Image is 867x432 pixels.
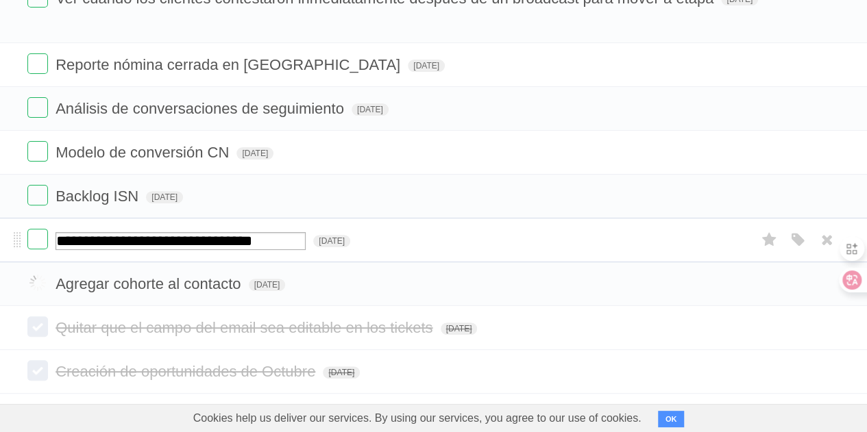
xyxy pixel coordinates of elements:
[27,141,48,162] label: Done
[27,272,48,293] label: Done
[408,60,445,72] span: [DATE]
[27,316,48,337] label: Done
[27,360,48,381] label: Done
[146,191,183,203] span: [DATE]
[441,322,478,335] span: [DATE]
[236,147,273,160] span: [DATE]
[27,97,48,118] label: Done
[56,275,244,292] span: Agregar cohorte al contacto
[27,229,48,249] label: Done
[352,103,389,116] span: [DATE]
[56,56,404,73] span: Reporte nómina cerrada en [GEOGRAPHIC_DATA]
[56,100,347,117] span: Análisis de conversaciones de seguimiento
[313,235,350,247] span: [DATE]
[249,279,286,291] span: [DATE]
[756,229,782,251] label: Star task
[323,366,360,379] span: [DATE]
[658,411,685,427] button: OK
[56,319,436,336] span: Quitar que el campo del email sea editable en los tickets
[56,363,319,380] span: Creación de oportunidades de Octubre
[180,405,655,432] span: Cookies help us deliver our services. By using our services, you agree to our use of cookies.
[27,53,48,74] label: Done
[56,144,232,161] span: Modelo de conversión CN
[56,188,142,205] span: Backlog ISN
[27,185,48,205] label: Done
